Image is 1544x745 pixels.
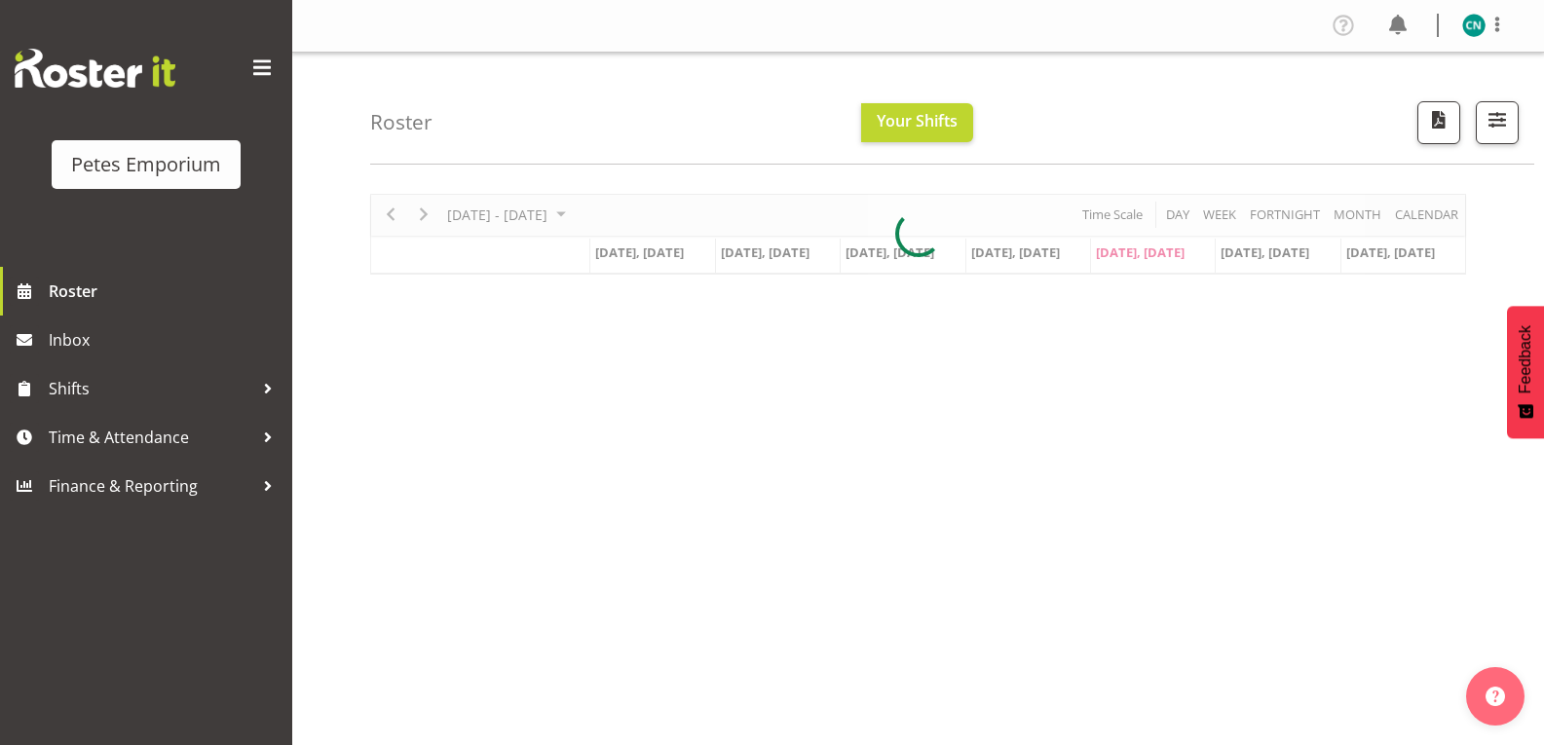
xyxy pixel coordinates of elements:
div: Petes Emporium [71,150,221,179]
button: Filter Shifts [1476,101,1519,144]
button: Your Shifts [861,103,973,142]
img: help-xxl-2.png [1486,687,1505,706]
img: Rosterit website logo [15,49,175,88]
img: christine-neville11214.jpg [1462,14,1486,37]
span: Roster [49,277,282,306]
span: Time & Attendance [49,423,253,452]
span: Feedback [1517,325,1534,393]
h4: Roster [370,111,433,133]
button: Download a PDF of the roster according to the set date range. [1417,101,1460,144]
span: Finance & Reporting [49,471,253,501]
span: Your Shifts [877,110,958,131]
span: Inbox [49,325,282,354]
span: Shifts [49,374,253,403]
button: Feedback - Show survey [1507,306,1544,438]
